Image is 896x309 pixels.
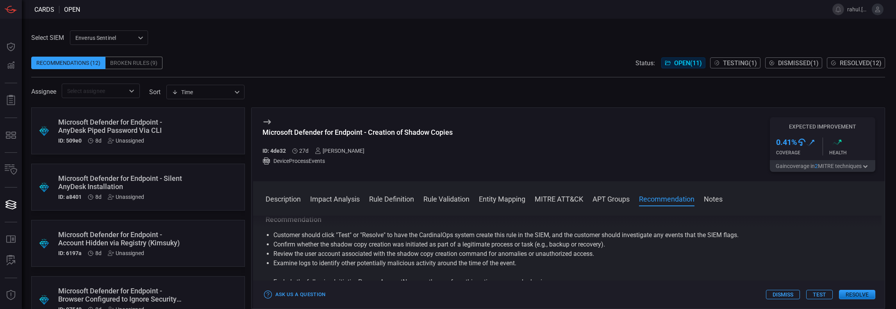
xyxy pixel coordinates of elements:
[423,194,469,203] button: Rule Validation
[776,138,797,147] h3: 0.41 %
[310,194,360,203] button: Impact Analysis
[95,250,102,256] span: Sep 21, 2025 11:38 AM
[806,290,833,299] button: Test
[273,240,865,249] li: Confirm whether the shadow copy creation was initiated as part of a legitimate process or task (e...
[31,34,64,41] label: Select SIEM
[105,57,162,69] div: Broken Rules (9)
[2,251,20,270] button: ALERT ANALYSIS
[674,59,702,67] span: Open ( 11 )
[273,249,865,259] li: Review the user account associated with the shadow copy creation command for anomalies or unautho...
[299,148,309,154] span: Sep 02, 2025 4:20 PM
[661,57,705,68] button: Open(11)
[770,160,875,172] button: Gaincoverage in2MITRE techniques
[64,86,125,96] input: Select assignee
[2,126,20,145] button: MITRE - Detection Posture
[2,230,20,249] button: Rule Catalog
[776,150,823,155] div: Coverage
[2,195,20,214] button: Cards
[827,57,885,68] button: Resolved(12)
[262,157,453,165] div: DeviceProcessEvents
[2,91,20,110] button: Reports
[315,148,364,154] div: [PERSON_NAME]
[723,59,757,67] span: Testing ( 1 )
[839,290,875,299] button: Resolve
[108,138,144,144] div: Unassigned
[58,230,188,247] div: Microsoft Defender for Endpoint - Account Hidden via Registry (Kimsuky)
[815,163,818,169] span: 2
[58,118,188,134] div: Microsoft Defender for Endpoint - AnyDesk Piped Password Via CLI
[58,138,82,144] h5: ID: 509e0
[149,88,161,96] label: sort
[593,194,630,203] button: APT Groups
[704,194,723,203] button: Notes
[639,194,694,203] button: Recommendation
[126,86,137,96] button: Open
[75,34,136,42] p: Enverus Sentinel
[95,194,102,200] span: Sep 21, 2025 11:38 AM
[273,259,865,268] li: Examine logs to identify other potentially malicious activity around the time of the event.
[58,194,82,200] h5: ID: a8401
[2,38,20,56] button: Dashboard
[95,138,102,144] span: Sep 21, 2025 11:38 AM
[2,56,20,75] button: Detections
[108,250,144,256] div: Unassigned
[766,290,800,299] button: Dismiss
[273,277,865,296] li: Exclude the following InitiatingProcessAccountName as they perform this action on a regular basis:
[58,287,188,303] div: Microsoft Defender for Endpoint - Browser Configured to Ignore Security Risks
[710,57,760,68] button: Testing(1)
[108,194,144,200] div: Unassigned
[273,230,865,240] li: Customer should click "Test" or "Resolve" to have the CardinalOps system create this rule in the ...
[64,6,80,13] span: open
[635,59,655,67] span: Status:
[479,194,525,203] button: Entity Mapping
[535,194,583,203] button: MITRE ATT&CK
[58,174,188,191] div: Microsoft Defender for Endpoint - Silent AnyDesk Installation
[778,59,819,67] span: Dismissed ( 1 )
[2,286,20,305] button: Threat Intelligence
[58,250,82,256] h5: ID: 6197a
[765,57,822,68] button: Dismissed(1)
[840,59,882,67] span: Resolved ( 12 )
[829,150,876,155] div: Health
[262,289,328,301] button: Ask Us a Question
[262,148,286,154] h5: ID: 4de32
[266,194,301,203] button: Description
[770,123,875,130] h5: Expected Improvement
[31,57,105,69] div: Recommendations (12)
[369,194,414,203] button: Rule Definition
[34,6,54,13] span: Cards
[172,88,232,96] div: Time
[847,6,869,13] span: rahul.[PERSON_NAME]
[31,88,56,95] span: Assignee
[2,161,20,179] button: Inventory
[262,128,453,136] div: Microsoft Defender for Endpoint - Creation of Shadow Copies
